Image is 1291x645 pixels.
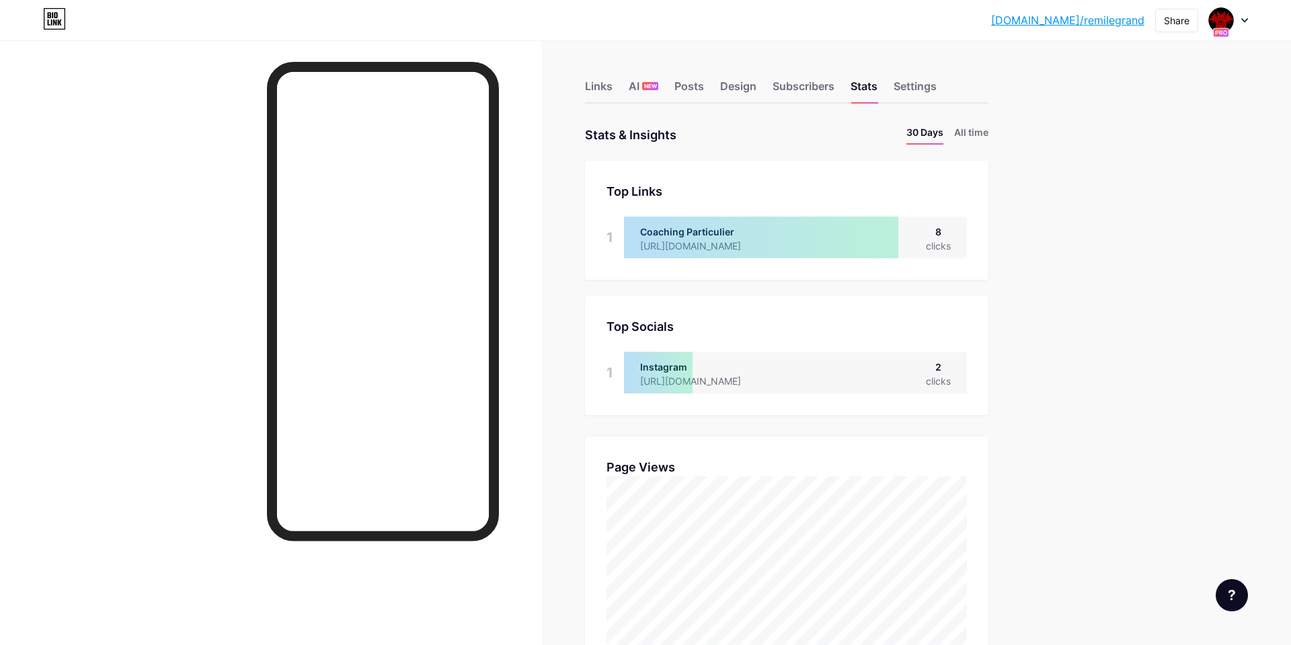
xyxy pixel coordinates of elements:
div: 2 [926,360,951,374]
div: 1 [607,217,613,258]
div: Subscribers [773,78,834,102]
img: remilegrand [1208,7,1234,33]
div: clicks [926,374,951,388]
div: Links [585,78,613,102]
div: 8 [926,225,951,239]
div: Stats & Insights [585,125,676,145]
span: NEW [644,82,657,90]
div: Stats [851,78,877,102]
div: clicks [926,239,951,253]
div: Page Views [607,458,967,476]
a: [DOMAIN_NAME]/remilegrand [991,12,1144,28]
div: Design [720,78,756,102]
div: Posts [674,78,704,102]
div: AI [629,78,658,102]
li: All time [954,125,988,145]
div: [URL][DOMAIN_NAME] [640,374,762,388]
div: 1 [607,352,613,393]
div: Top Links [607,182,967,200]
div: Top Socials [607,317,967,336]
div: Share [1164,13,1189,28]
li: 30 Days [906,125,943,145]
div: Instagram [640,360,762,374]
div: Settings [894,78,937,102]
